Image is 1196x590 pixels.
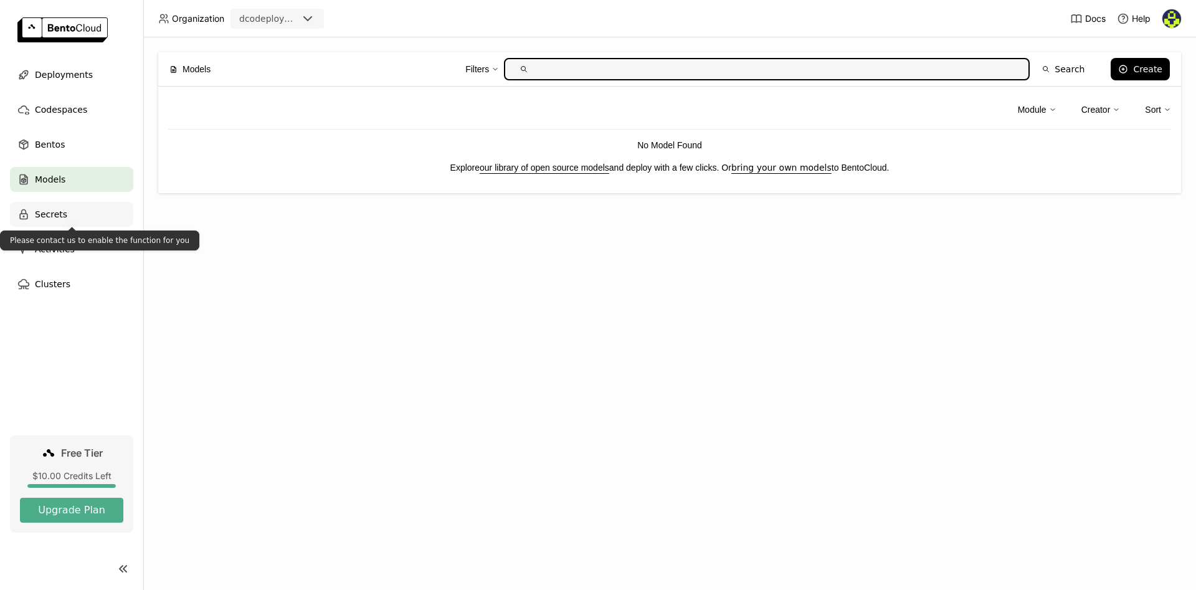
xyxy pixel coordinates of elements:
[35,67,93,82] span: Deployments
[1145,97,1171,123] div: Sort
[10,62,133,87] a: Deployments
[1018,103,1046,117] div: Module
[1117,12,1151,25] div: Help
[20,498,123,523] button: Upgrade Plan
[10,97,133,122] a: Codespaces
[1111,58,1170,80] button: Create
[1145,103,1161,117] div: Sort
[299,13,300,26] input: Selected dcodeployment3.
[10,202,133,227] a: Secrets
[61,447,103,459] span: Free Tier
[1070,12,1106,25] a: Docs
[172,13,224,24] span: Organization
[1132,13,1151,24] span: Help
[168,161,1171,174] p: Explore and deploy with a few clicks. Or to BentoCloud.
[183,62,211,76] span: Models
[10,272,133,297] a: Clusters
[480,163,609,173] a: our library of open source models
[465,56,499,82] div: Filters
[465,62,489,76] div: Filters
[20,470,123,482] div: $10.00 Credits Left
[35,277,70,292] span: Clusters
[1035,58,1092,80] button: Search
[1133,64,1162,74] div: Create
[35,172,65,187] span: Models
[1081,97,1121,123] div: Creator
[10,167,133,192] a: Models
[168,138,1171,152] p: No Model Found
[1162,9,1181,28] img: Hélio Júnior
[239,12,298,25] div: dcodeployment3
[10,132,133,157] a: Bentos
[10,435,133,533] a: Free Tier$10.00 Credits LeftUpgrade Plan
[1081,103,1111,117] div: Creator
[35,102,87,117] span: Codespaces
[731,163,832,173] a: bring your own models
[17,17,108,42] img: logo
[35,207,67,222] span: Secrets
[1018,97,1056,123] div: Module
[35,137,65,152] span: Bentos
[1085,13,1106,24] span: Docs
